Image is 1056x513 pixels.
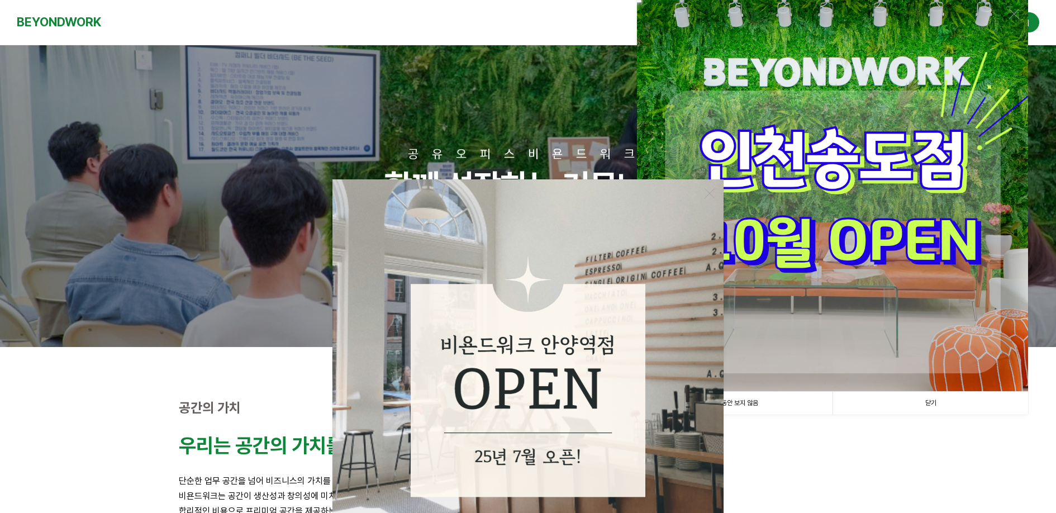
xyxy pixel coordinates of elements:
a: BEYONDWORK [17,12,101,32]
p: 비욘드워크는 공간이 생산성과 창의성에 미치는 영향을 잘 알고 있습니다. [179,488,877,503]
strong: 우리는 공간의 가치를 높입니다. [179,434,422,458]
p: 단순한 업무 공간을 넘어 비즈니스의 가치를 높이는 영감의 공간을 만듭니다. [179,473,877,488]
a: 닫기 [833,392,1028,415]
a: 1일 동안 보지 않음 [637,392,833,415]
strong: 공간의 가치 [179,400,241,416]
